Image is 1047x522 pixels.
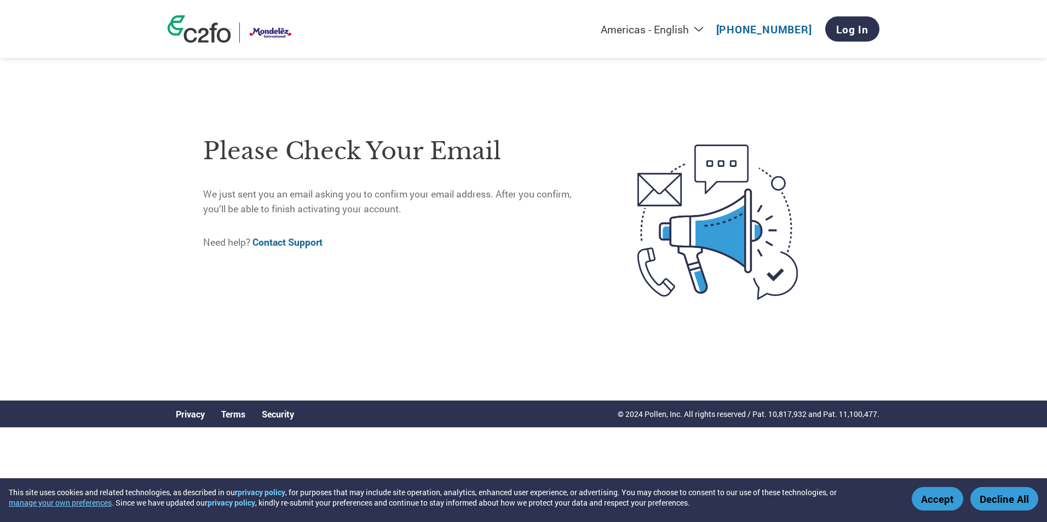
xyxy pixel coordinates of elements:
[9,487,896,508] div: This site uses cookies and related technologies, as described in our , for purposes that may incl...
[970,487,1038,511] button: Decline All
[262,408,294,420] a: Security
[591,125,844,320] img: open-email
[203,134,591,169] h1: Please check your email
[912,487,963,511] button: Accept
[252,236,323,248] a: Contact Support
[9,497,112,508] button: manage your own preferences
[168,15,231,43] img: c2fo logo
[221,408,245,420] a: Terms
[238,487,285,497] a: privacy policy
[618,408,879,420] p: © 2024 Pollen, Inc. All rights reserved / Pat. 10,817,932 and Pat. 11,100,477.
[208,497,255,508] a: privacy policy
[203,235,591,250] p: Need help?
[248,22,295,43] img: Mondelez
[176,408,205,420] a: Privacy
[203,187,591,216] p: We just sent you an email asking you to confirm your email address. After you confirm, you’ll be ...
[825,16,879,42] a: Log In
[716,22,812,36] a: [PHONE_NUMBER]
